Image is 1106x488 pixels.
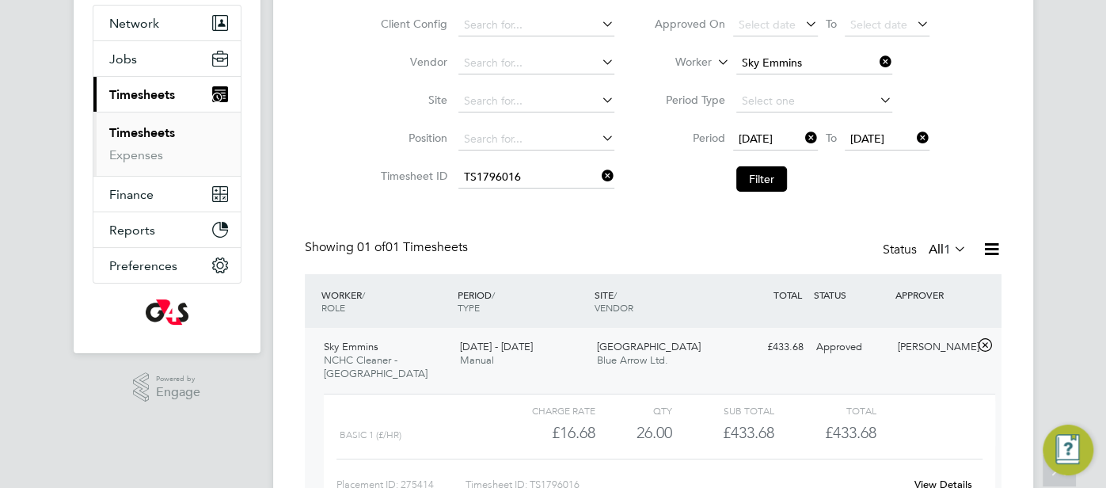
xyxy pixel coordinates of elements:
[93,299,241,325] a: Go to home page
[109,125,175,140] a: Timesheets
[492,420,595,446] div: £16.68
[376,55,447,69] label: Vendor
[458,301,480,314] span: TYPE
[133,372,200,402] a: Powered byEngage
[595,301,633,314] span: VENDOR
[810,280,892,309] div: STATUS
[640,55,712,71] label: Worker
[109,16,159,31] span: Network
[736,90,892,112] input: Select one
[883,239,970,261] div: Status
[736,166,787,192] button: Filter
[654,17,725,31] label: Approved On
[739,17,796,32] span: Select date
[595,401,672,420] div: QTY
[109,187,154,202] span: Finance
[93,112,241,176] div: Timesheets
[614,288,617,301] span: /
[321,301,345,314] span: ROLE
[728,334,810,360] div: £433.68
[376,93,447,107] label: Site
[376,169,447,183] label: Timesheet ID
[672,420,774,446] div: £433.68
[156,386,200,399] span: Engage
[109,223,155,238] span: Reports
[376,131,447,145] label: Position
[454,280,591,322] div: PERIOD
[458,52,614,74] input: Search for...
[146,299,188,325] img: g4s-logo-retina.png
[93,41,241,76] button: Jobs
[654,131,725,145] label: Period
[458,166,614,189] input: Search for...
[93,248,241,283] button: Preferences
[850,132,884,146] span: [DATE]
[672,401,774,420] div: Sub Total
[93,212,241,247] button: Reports
[891,334,974,360] div: [PERSON_NAME]
[597,353,668,367] span: Blue Arrow Ltd.
[773,288,802,301] span: TOTAL
[324,353,428,380] span: NCHC Cleaner - [GEOGRAPHIC_DATA]
[458,90,614,112] input: Search for...
[492,401,595,420] div: Charge rate
[305,239,471,256] div: Showing
[821,128,842,148] span: To
[736,52,892,74] input: Search for...
[891,280,974,309] div: APPROVER
[591,280,728,322] div: SITE
[317,280,454,322] div: WORKER
[460,340,533,353] span: [DATE] - [DATE]
[376,17,447,31] label: Client Config
[739,132,773,146] span: [DATE]
[109,87,175,102] span: Timesheets
[850,17,907,32] span: Select date
[357,239,468,255] span: 01 Timesheets
[458,128,614,151] input: Search for...
[774,401,876,420] div: Total
[93,77,241,112] button: Timesheets
[654,93,725,107] label: Period Type
[825,423,876,442] span: £433.68
[821,13,842,34] span: To
[810,334,892,360] div: Approved
[357,239,386,255] span: 01 of
[492,288,495,301] span: /
[340,429,401,440] span: Basic 1 (£/HR)
[595,420,672,446] div: 26.00
[1043,425,1093,475] button: Engage Resource Center
[460,353,494,367] span: Manual
[458,14,614,36] input: Search for...
[109,51,137,67] span: Jobs
[929,242,967,257] label: All
[109,258,177,273] span: Preferences
[109,147,163,162] a: Expenses
[156,372,200,386] span: Powered by
[944,242,951,257] span: 1
[93,6,241,40] button: Network
[597,340,701,353] span: [GEOGRAPHIC_DATA]
[362,288,365,301] span: /
[93,177,241,212] button: Finance
[324,340,378,353] span: Sky Emmins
